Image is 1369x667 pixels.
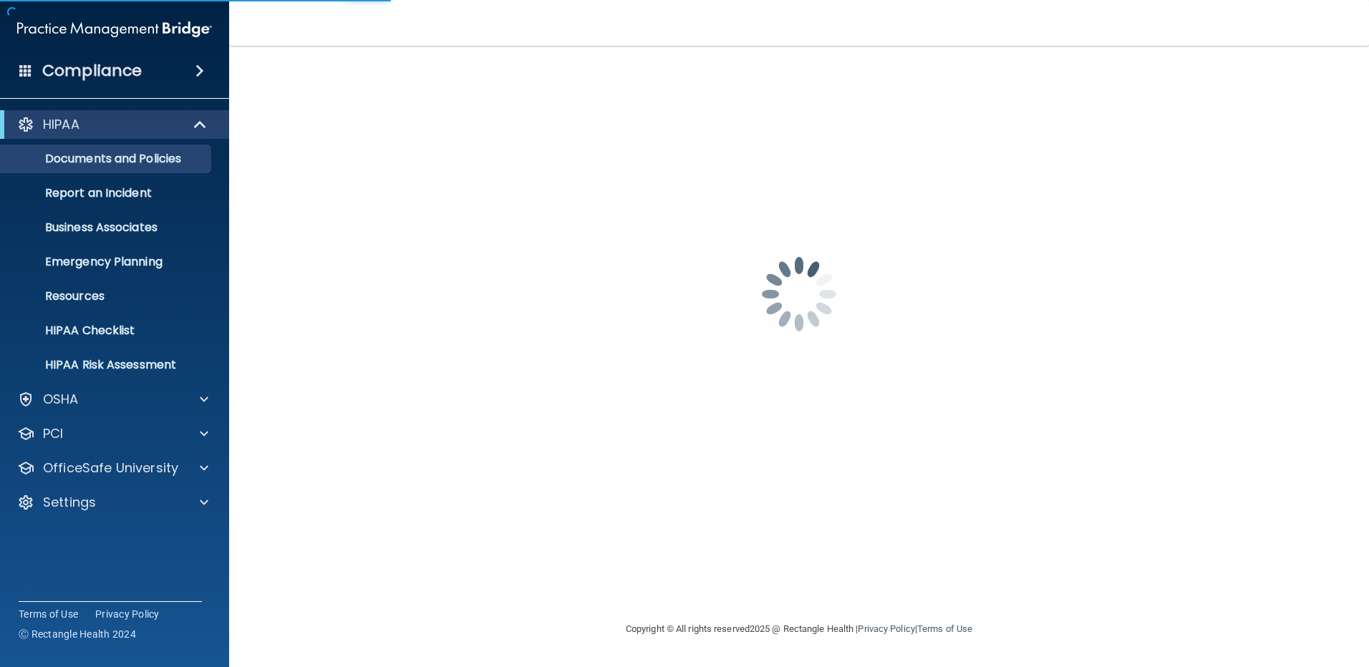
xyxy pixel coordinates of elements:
[43,459,178,477] p: OfficeSafe University
[9,358,205,372] p: HIPAA Risk Assessment
[917,623,972,634] a: Terms of Use
[43,391,79,408] p: OSHA
[19,607,78,621] a: Terms of Use
[95,607,160,621] a: Privacy Policy
[538,606,1060,652] div: Copyright © All rights reserved 2025 @ Rectangle Health | |
[17,459,208,477] a: OfficeSafe University
[9,152,205,166] p: Documents and Policies
[17,494,208,511] a: Settings
[19,627,136,641] span: Ⓒ Rectangle Health 2024
[9,323,205,338] p: HIPAA Checklist
[43,425,63,442] p: PCI
[17,15,212,44] img: PMB logo
[9,255,205,269] p: Emergency Planning
[17,116,208,133] a: HIPAA
[858,623,914,634] a: Privacy Policy
[43,494,96,511] p: Settings
[17,425,208,442] a: PCI
[43,116,79,133] p: HIPAA
[9,220,205,235] p: Business Associates
[9,186,205,200] p: Report an Incident
[17,391,208,408] a: OSHA
[42,61,142,81] h4: Compliance
[727,223,871,366] img: spinner.e123f6fc.gif
[9,289,205,303] p: Resources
